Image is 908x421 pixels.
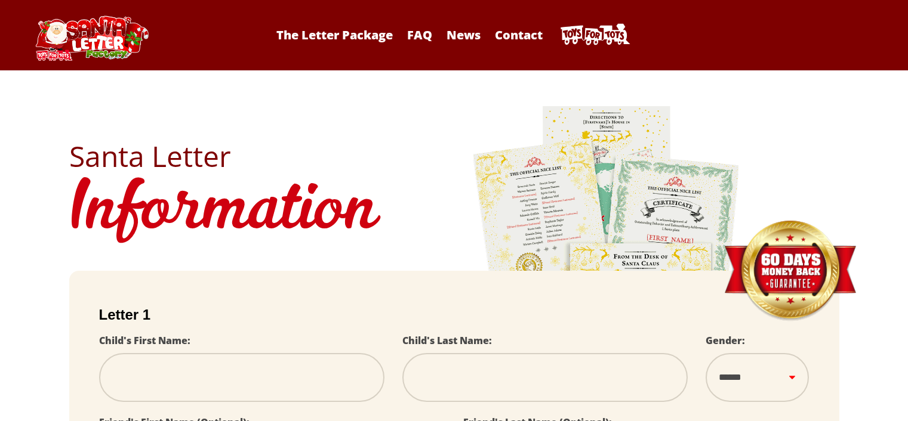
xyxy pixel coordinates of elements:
[69,171,839,253] h1: Information
[402,334,492,347] label: Child's Last Name:
[69,142,839,171] h2: Santa Letter
[401,27,438,43] a: FAQ
[489,27,549,43] a: Contact
[270,27,399,43] a: The Letter Package
[32,16,151,61] img: Santa Letter Logo
[723,220,857,322] img: Money Back Guarantee
[99,334,190,347] label: Child's First Name:
[706,334,745,347] label: Gender:
[441,27,487,43] a: News
[99,307,809,323] h2: Letter 1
